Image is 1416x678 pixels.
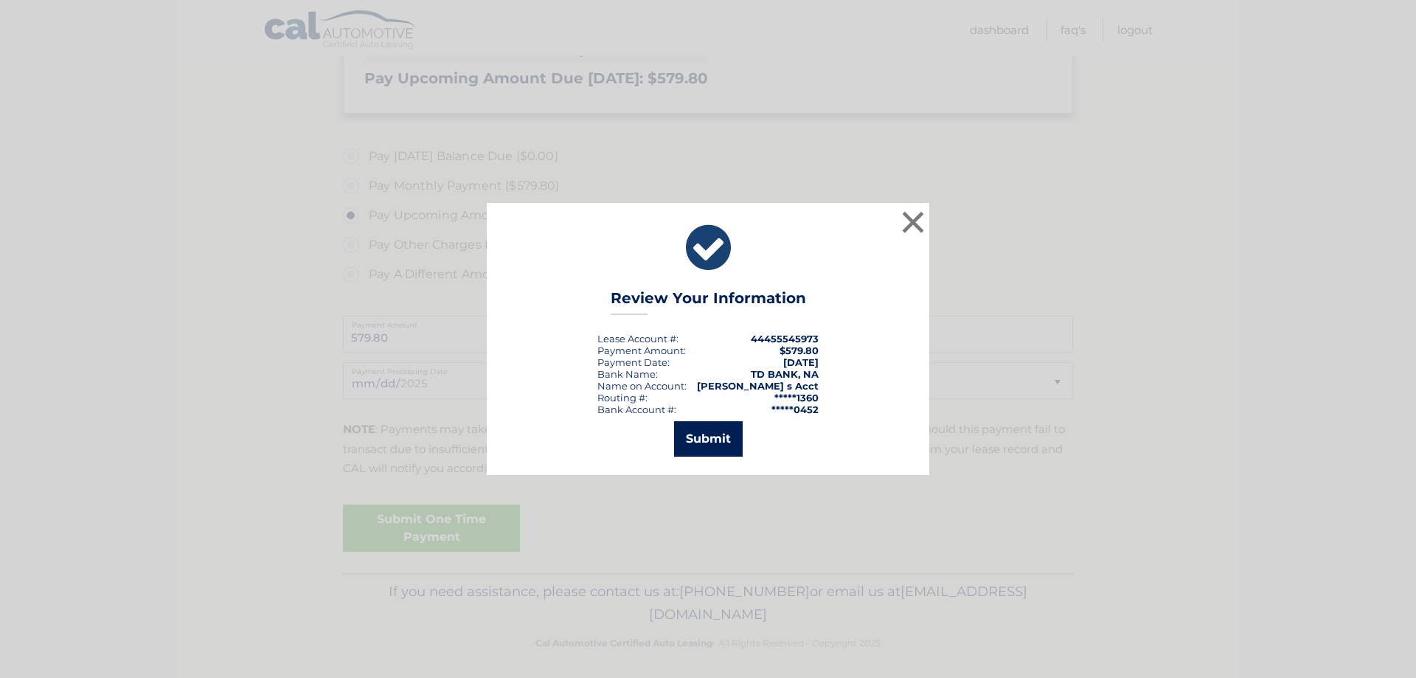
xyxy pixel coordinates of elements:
h3: Review Your Information [611,289,806,315]
span: $579.80 [780,345,819,356]
div: Bank Name: [597,368,658,380]
div: Lease Account #: [597,333,678,345]
strong: TD BANK, NA [751,368,819,380]
div: Payment Amount: [597,345,686,356]
div: : [597,356,670,368]
span: Payment Date [597,356,667,368]
button: × [898,207,928,237]
div: Name on Account: [597,380,687,392]
button: Submit [674,421,743,457]
div: Routing #: [597,392,648,404]
strong: 44455545973 [751,333,819,345]
strong: [PERSON_NAME] s Acct [697,380,819,392]
div: Bank Account #: [597,404,676,415]
span: [DATE] [783,356,819,368]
